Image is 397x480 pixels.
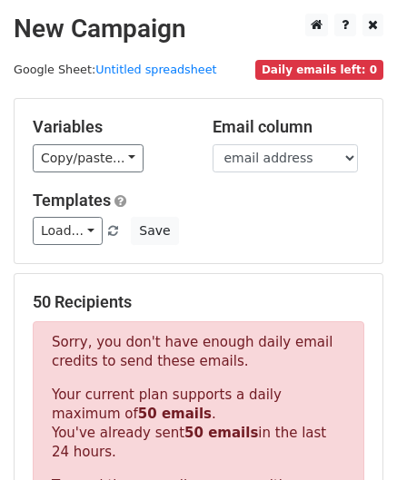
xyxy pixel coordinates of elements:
a: Daily emails left: 0 [255,63,383,76]
button: Save [131,217,178,245]
span: Daily emails left: 0 [255,60,383,80]
h5: 50 Recipients [33,292,364,312]
h5: Variables [33,117,185,137]
a: Templates [33,191,111,210]
small: Google Sheet: [14,63,217,76]
strong: 50 emails [184,425,258,441]
h5: Email column [213,117,365,137]
p: Your current plan supports a daily maximum of . You've already sent in the last 24 hours. [52,386,345,462]
h2: New Campaign [14,14,383,44]
p: Sorry, you don't have enough daily email credits to send these emails. [52,333,345,371]
iframe: Chat Widget [306,393,397,480]
a: Untitled spreadsheet [95,63,216,76]
a: Load... [33,217,103,245]
a: Copy/paste... [33,144,144,172]
strong: 50 emails [138,406,212,422]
